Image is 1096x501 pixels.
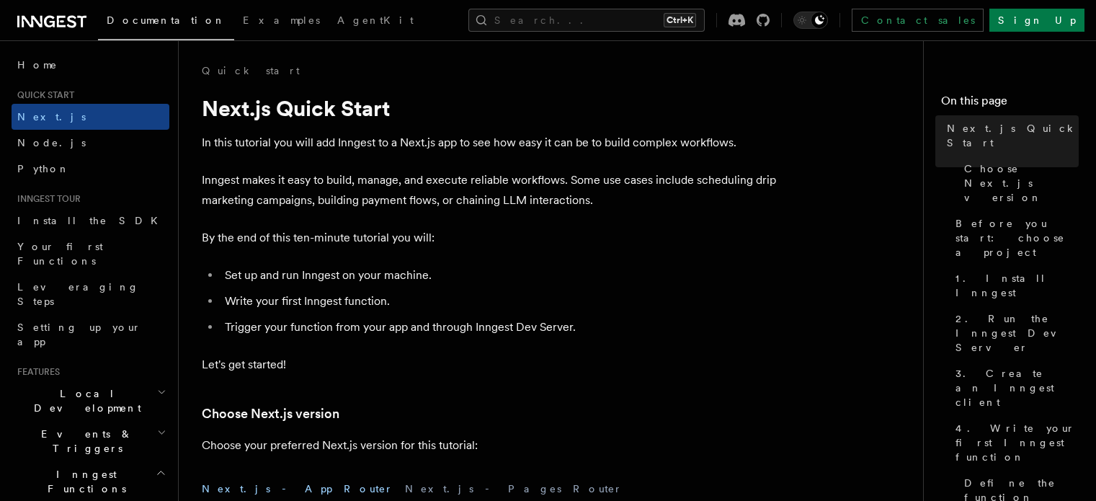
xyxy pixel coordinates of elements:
a: 4. Write your first Inngest function [950,415,1079,470]
a: Python [12,156,169,182]
h1: Next.js Quick Start [202,95,778,121]
a: 1. Install Inngest [950,265,1079,306]
span: Features [12,366,60,378]
span: Quick start [12,89,74,101]
a: Home [12,52,169,78]
a: Node.js [12,130,169,156]
span: Inngest Functions [12,467,156,496]
p: By the end of this ten-minute tutorial you will: [202,228,778,248]
span: Home [17,58,58,72]
span: Python [17,163,70,174]
li: Write your first Inngest function. [220,291,778,311]
a: Next.js [12,104,169,130]
a: Setting up your app [12,314,169,355]
p: Inngest makes it easy to build, manage, and execute reliable workflows. Some use cases include sc... [202,170,778,210]
span: 3. Create an Inngest client [955,366,1079,409]
span: Events & Triggers [12,427,157,456]
kbd: Ctrl+K [664,13,696,27]
p: Choose your preferred Next.js version for this tutorial: [202,435,778,456]
a: AgentKit [329,4,422,39]
h4: On this page [941,92,1079,115]
span: AgentKit [337,14,414,26]
span: 4. Write your first Inngest function [955,421,1079,464]
a: Choose Next.js version [202,404,339,424]
p: Let's get started! [202,355,778,375]
span: Leveraging Steps [17,281,139,307]
li: Set up and run Inngest on your machine. [220,265,778,285]
span: Before you start: choose a project [955,216,1079,260]
span: Inngest tour [12,193,81,205]
a: Quick start [202,63,300,78]
span: Choose Next.js version [964,161,1079,205]
button: Search...Ctrl+K [468,9,705,32]
span: 1. Install Inngest [955,271,1079,300]
a: 3. Create an Inngest client [950,360,1079,415]
a: Choose Next.js version [958,156,1079,210]
button: Local Development [12,381,169,421]
a: Sign Up [989,9,1084,32]
span: Next.js [17,111,86,123]
a: Examples [234,4,329,39]
span: Setting up your app [17,322,141,347]
span: Local Development [12,386,157,415]
a: Install the SDK [12,208,169,234]
a: 2. Run the Inngest Dev Server [950,306,1079,360]
p: In this tutorial you will add Inngest to a Next.js app to see how easy it can be to build complex... [202,133,778,153]
span: Examples [243,14,320,26]
li: Trigger your function from your app and through Inngest Dev Server. [220,317,778,337]
span: Next.js Quick Start [947,121,1079,150]
span: Your first Functions [17,241,103,267]
a: Leveraging Steps [12,274,169,314]
a: Contact sales [852,9,984,32]
span: Node.js [17,137,86,148]
a: Your first Functions [12,234,169,274]
span: Install the SDK [17,215,166,226]
a: Documentation [98,4,234,40]
button: Events & Triggers [12,421,169,461]
button: Toggle dark mode [793,12,828,29]
a: Next.js Quick Start [941,115,1079,156]
a: Before you start: choose a project [950,210,1079,265]
span: Documentation [107,14,226,26]
span: 2. Run the Inngest Dev Server [955,311,1079,355]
